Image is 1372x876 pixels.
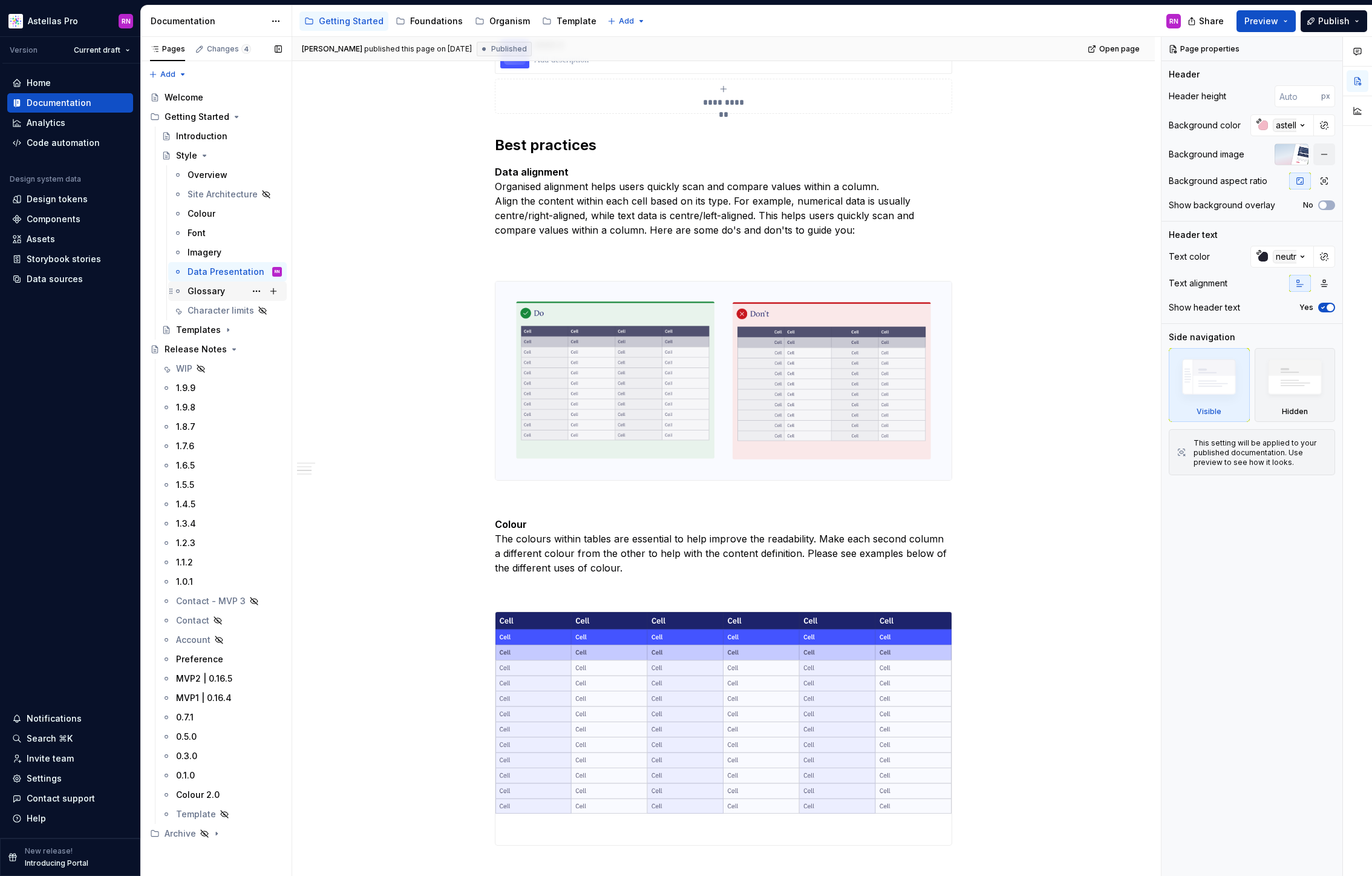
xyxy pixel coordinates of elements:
[168,204,287,223] a: Colour
[176,692,232,704] div: MVP1 | 0.16.4
[68,42,136,59] button: Current draft
[157,650,287,669] a: Preference
[489,15,530,27] div: Organism
[188,227,206,239] div: Font
[176,653,223,665] div: Preference
[176,440,194,452] div: 1.7.6
[7,709,133,728] button: Notifications
[165,111,229,123] div: Getting Started
[25,846,73,856] p: New release!
[1318,15,1350,27] span: Publish
[1236,10,1296,32] button: Preview
[157,398,287,417] a: 1.9.8
[7,189,133,209] a: Design tokens
[188,246,221,259] div: Imagery
[275,266,279,278] div: RN
[188,285,225,297] div: Glossary
[27,193,88,205] div: Design tokens
[150,44,185,54] div: Pages
[1169,148,1244,160] div: Background image
[1169,277,1227,289] div: Text alignment
[1273,250,1326,263] div: neutral-900
[495,166,569,178] strong: Data alignment
[188,169,227,181] div: Overview
[176,673,232,685] div: MVP2 | 0.16.5
[151,15,265,27] div: Documentation
[604,13,649,30] button: Add
[557,15,596,27] div: Template
[495,165,952,266] p: Organised alignment helps users quickly scan and compare values within a column. Align the conten...
[1169,301,1240,314] div: Show header text
[168,262,287,282] a: Data PresentationRN
[176,789,220,801] div: Colour 2.0
[495,518,527,530] strong: Colour
[299,12,388,31] a: Getting Started
[1250,246,1314,268] button: neutral-900
[495,136,952,155] h2: Best practices
[145,66,191,83] button: Add
[495,612,952,845] img: 49884334-d534-49c9-bc7c-ca43c5f46dfc.png
[145,88,287,843] div: Page tree
[188,266,264,278] div: Data Presentation
[145,824,287,843] div: Archive
[157,688,287,708] a: MVP1 | 0.16.4
[470,12,535,31] a: Organism
[1169,348,1250,422] div: Visible
[165,91,203,104] div: Welcome
[157,359,287,378] a: WIP
[157,611,287,630] a: Contact
[7,249,133,269] a: Storybook stories
[176,382,195,394] div: 1.9.9
[1301,10,1367,32] button: Publish
[157,669,287,688] a: MVP2 | 0.16.5
[1197,407,1221,417] div: Visible
[8,14,23,28] img: b2369ad3-f38c-46c1-b2a2-f2452fdbdcd2.png
[168,223,287,243] a: Font
[188,305,254,317] div: Character limits
[27,97,91,109] div: Documentation
[165,828,196,840] div: Archive
[27,117,65,129] div: Analytics
[176,518,196,530] div: 1.3.4
[176,498,195,510] div: 1.4.5
[157,514,287,533] a: 1.3.4
[157,708,287,727] a: 0.7.1
[176,614,209,627] div: Contact
[157,591,287,611] a: Contact - MVP 3
[188,208,215,220] div: Colour
[157,553,287,572] a: 1.1.2
[176,479,194,491] div: 1.5.5
[176,634,211,646] div: Account
[27,233,55,245] div: Assets
[619,16,634,26] span: Add
[7,133,133,153] a: Code automation
[188,188,258,200] div: Site Architecture
[157,785,287,805] a: Colour 2.0
[1299,303,1313,312] label: Yes
[145,107,287,127] div: Getting Started
[1244,15,1278,27] span: Preview
[176,576,193,588] div: 1.0.1
[157,436,287,456] a: 1.7.6
[1282,407,1308,417] div: Hidden
[176,769,195,782] div: 0.1.0
[1169,331,1235,343] div: Side navigation
[7,729,133,748] button: Search ⌘K
[319,15,384,27] div: Getting Started
[1255,348,1336,422] div: Hidden
[176,363,192,375] div: WIP
[27,812,46,825] div: Help
[145,88,287,107] a: Welcome
[74,45,120,55] span: Current draft
[157,533,287,553] a: 1.2.3
[27,213,80,225] div: Components
[157,475,287,495] a: 1.5.5
[1181,10,1232,32] button: Share
[1169,68,1200,81] div: Header
[364,44,472,54] div: published this page on [DATE]
[157,495,287,514] a: 1.4.5
[1169,175,1267,187] div: Background aspect ratio
[168,282,287,301] a: Glossary
[10,45,38,55] div: Version
[1275,85,1321,107] input: Auto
